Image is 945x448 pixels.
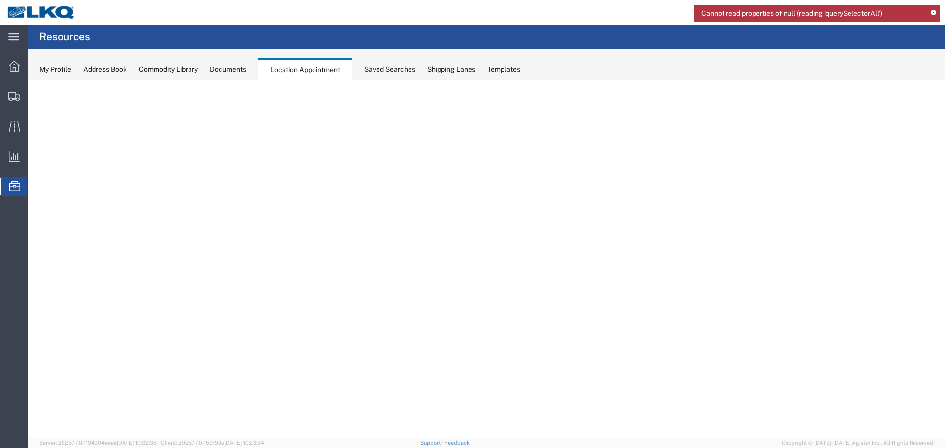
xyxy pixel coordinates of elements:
[427,64,475,75] div: Shipping Lanes
[39,25,90,49] h4: Resources
[364,64,415,75] div: Saved Searches
[487,64,520,75] div: Templates
[444,440,470,446] a: Feedback
[83,64,127,75] div: Address Book
[7,5,76,20] img: logo
[258,58,352,81] div: Location Appointment
[139,64,198,75] div: Commodity Library
[782,439,933,447] span: Copyright © [DATE]-[DATE] Agistix Inc., All Rights Reserved
[161,440,264,446] span: Client: 2025.17.0-159f9de
[701,8,882,19] span: Cannot read properties of null (reading 'querySelectorAll')
[117,440,157,446] span: [DATE] 10:32:38
[420,440,445,446] a: Support
[210,64,246,75] div: Documents
[39,64,71,75] div: My Profile
[39,440,157,446] span: Server: 2025.17.0-1194904eeae
[28,80,945,438] iframe: FS Legacy Container
[224,440,264,446] span: [DATE] 10:23:34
